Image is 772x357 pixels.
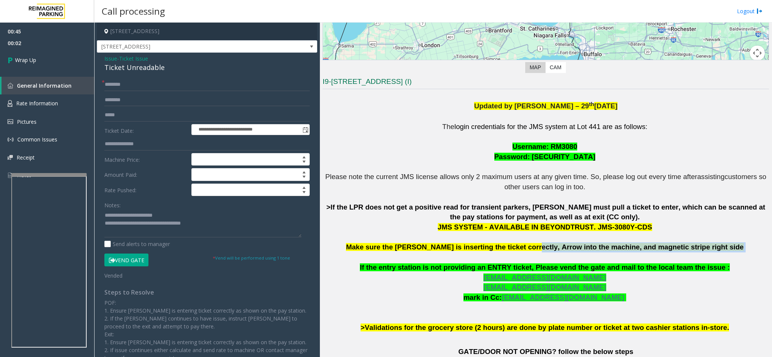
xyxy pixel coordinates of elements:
span: Decrease value [299,160,309,166]
img: Google [325,60,350,70]
a: Open this area in Google Maps (opens a new window) [325,60,350,70]
span: Rate Information [16,100,58,107]
h3: Call processing [98,2,169,20]
span: [EMAIL_ADDRESS][DOMAIN_NAME] [483,273,606,281]
span: >If the LPR does not get a positive read for transient parkers, [PERSON_NAME] must pull a ticket ... [326,203,767,221]
a: [EMAIL_ADDRESS][DOMAIN_NAME] [483,285,606,291]
img: 'icon' [8,137,14,143]
img: logout [757,7,763,15]
span: Ticket Issue [119,55,148,62]
label: Rate Pushed: [102,184,190,196]
span: th [589,101,594,107]
label: Ticket Date: [102,124,190,135]
span: If the entry station is not providing an ENTRY ticket, Please vend the gate and mail to the local... [360,263,730,271]
img: 'icon' [8,119,13,124]
label: CAM [545,62,566,73]
span: Receipt [17,154,35,161]
a: Logout [737,7,763,15]
a: [EMAIL_ADDRESS][DOMAIN_NAME] [502,295,624,301]
h4: Steps to Resolve [104,289,310,296]
img: 'icon' [8,83,13,88]
span: [STREET_ADDRESS] [97,41,273,53]
span: Username: RM3080 [512,143,577,150]
span: [DATE] [594,102,618,110]
button: Map camera controls [750,46,765,61]
a: [EMAIL_ADDRESS][DOMAIN_NAME] [483,275,606,281]
span: Toggle popup [301,125,309,135]
span: Common Issues [17,136,57,143]
button: Vend Gate [104,254,148,266]
label: Send alerts to manager [104,240,170,248]
span: Decrease value [299,175,309,181]
span: Decrease value [299,190,309,196]
span: Increase value [299,153,309,160]
span: Make sure the [PERSON_NAME] is inserting the ticket correctly, Arrow into the machine, and magnet... [346,243,743,251]
label: Map [525,62,546,73]
span: login credentials for the JMS system at Lot 441 are as follows: [454,123,647,131]
span: Wrap Up [15,56,36,64]
h4: [STREET_ADDRESS] [97,23,317,40]
a: General Information [2,77,94,94]
label: Amount Paid: [102,168,190,181]
span: >Validations for the grocery store (2 hours) are done by plate number or ticket at two cashier st... [361,324,729,331]
img: 'icon' [8,155,13,160]
span: Increase value [299,169,309,175]
span: Password: [SECURITY_DATA] [494,153,595,161]
span: Please note the current JMS license allows only 2 maximum users at any given time. So, please log... [325,173,697,181]
span: Pictures [17,118,37,125]
span: Updated by [PERSON_NAME] – 29 [474,102,589,110]
span: mark in Cc: [463,293,502,301]
label: Machine Price: [102,153,190,166]
label: Notes: [104,199,121,209]
span: GATE/DOOR NOT OPENING? follow the below steps [458,348,633,355]
span: - [117,55,148,62]
span: Vended [104,272,122,279]
img: 'icon' [8,172,12,179]
span: assisting [697,173,725,181]
img: 'icon' [8,100,12,107]
h3: I9-[STREET_ADDRESS] (I) [323,77,769,89]
span: [EMAIL_ADDRESS][DOMAIN_NAME] [483,283,606,291]
span: JMS SYSTEM - AVAILABLE IN BEYONDTRUST. JMS-3080Y-CDS [438,223,652,231]
span: Ticket [16,172,31,179]
div: Ticket Unreadable [104,62,310,73]
span: Issue [104,55,117,62]
span: Increase value [299,184,309,190]
span: The [442,123,454,131]
span: General Information [17,82,72,89]
small: Vend will be performed using 1 tone [213,255,290,261]
span: [EMAIL_ADDRESS][DOMAIN_NAME] [502,293,624,301]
